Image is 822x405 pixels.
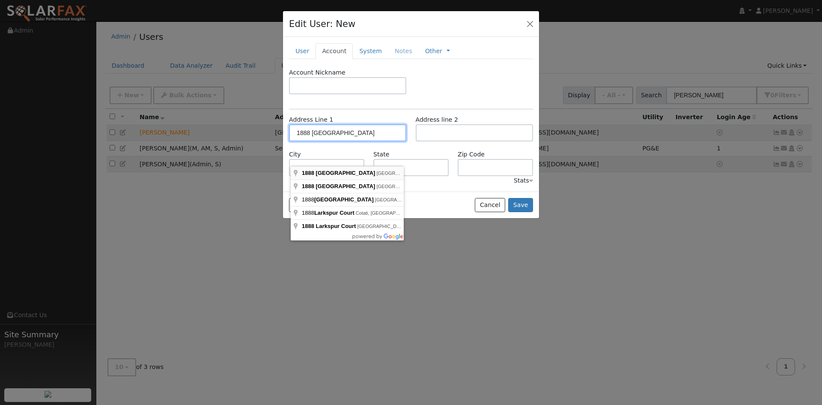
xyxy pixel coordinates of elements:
span: 1888 Larkspur Court [302,223,356,229]
span: Larkspur Court [314,210,354,216]
label: State [373,150,389,159]
label: Address Line 1 [289,115,333,124]
a: User [289,43,316,59]
span: Cotati, [GEOGRAPHIC_DATA], [GEOGRAPHIC_DATA] [356,210,471,216]
label: Account Nickname [289,68,345,77]
span: 1888 [302,170,314,176]
button: colinasfarming@grower.net [289,198,310,213]
button: Cancel [475,198,505,213]
h4: Edit User: New [289,17,355,31]
span: [GEOGRAPHIC_DATA], [GEOGRAPHIC_DATA], [GEOGRAPHIC_DATA] [376,171,529,176]
span: [GEOGRAPHIC_DATA], [GEOGRAPHIC_DATA], [GEOGRAPHIC_DATA] [375,197,527,202]
a: Account [316,43,353,59]
label: Address line 2 [416,115,458,124]
span: 1888 [302,196,375,203]
a: System [353,43,388,59]
div: Stats [514,176,533,185]
span: 1888 [302,210,356,216]
span: [GEOGRAPHIC_DATA], [GEOGRAPHIC_DATA], [GEOGRAPHIC_DATA] [357,224,509,229]
a: Other [425,47,442,56]
button: Save [508,198,533,213]
span: [GEOGRAPHIC_DATA] [316,170,375,176]
label: Zip Code [458,150,485,159]
label: City [289,150,301,159]
span: 1888 [GEOGRAPHIC_DATA] [302,183,375,189]
span: [GEOGRAPHIC_DATA], [GEOGRAPHIC_DATA], [GEOGRAPHIC_DATA] [376,184,529,189]
span: [GEOGRAPHIC_DATA] [314,196,374,203]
